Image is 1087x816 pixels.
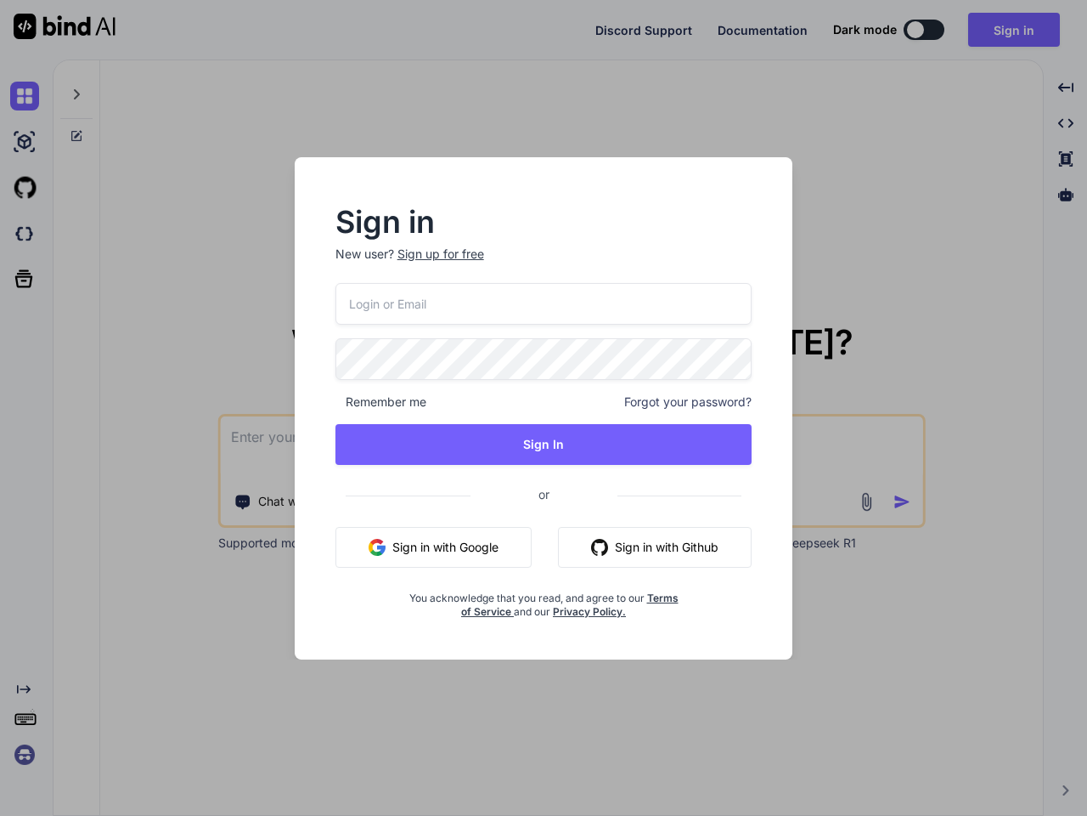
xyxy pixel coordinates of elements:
[461,592,679,618] a: Terms of Service
[335,246,752,283] p: New user?
[335,527,532,568] button: Sign in with Google
[404,581,682,619] div: You acknowledge that you read, and agree to our and our
[369,539,386,556] img: google
[335,208,752,235] h2: Sign in
[558,527,752,568] button: Sign in with Github
[335,424,752,465] button: Sign In
[335,283,752,325] input: Login or Email
[591,539,608,556] img: github
[335,394,426,411] span: Remember me
[397,246,484,263] div: Sign up for free
[553,605,626,618] a: Privacy Policy.
[624,394,752,411] span: Forgot your password?
[470,473,617,515] span: or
